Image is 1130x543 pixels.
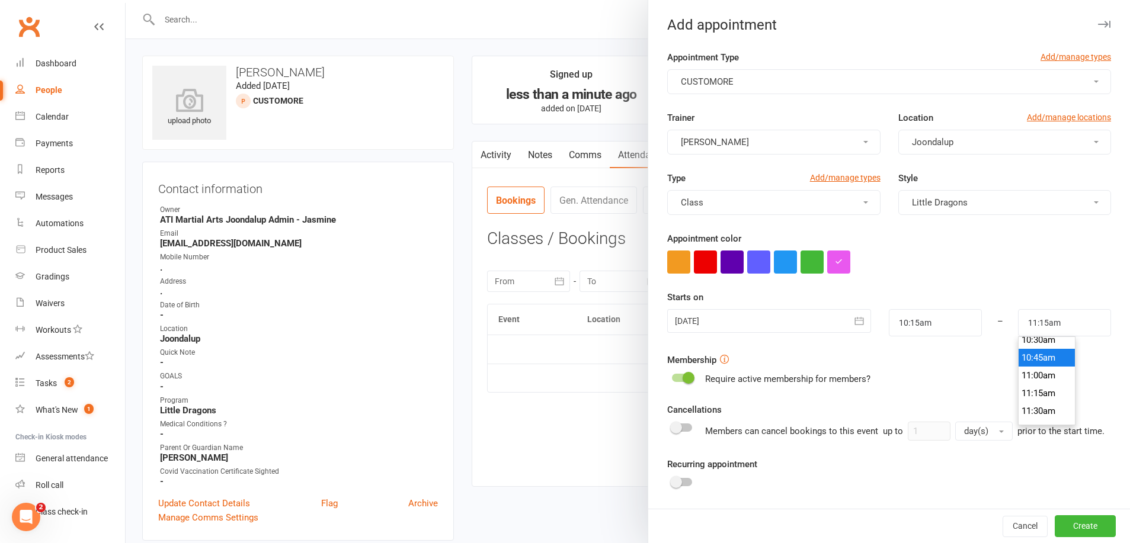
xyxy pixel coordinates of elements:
[15,77,125,104] a: People
[667,69,1111,94] button: CUSTOMORE
[36,298,65,308] div: Waivers
[36,454,108,463] div: General attendance
[898,111,933,125] label: Location
[36,165,65,175] div: Reports
[15,472,125,499] a: Roll call
[36,352,94,361] div: Assessments
[36,85,62,95] div: People
[667,111,694,125] label: Trainer
[36,219,84,228] div: Automations
[15,317,125,343] a: Workouts
[1019,349,1075,367] li: 10:45am
[1041,50,1111,63] a: Add/manage types
[681,197,703,208] span: Class
[1019,402,1075,420] li: 11:30am
[964,426,988,436] span: day(s)
[1017,426,1105,436] span: prior to the start time.
[810,171,881,184] a: Add/manage types
[36,507,88,516] div: Class check-in
[898,171,918,185] label: Style
[898,190,1111,215] button: Little Dragons
[36,112,69,121] div: Calendar
[648,17,1130,33] div: Add appointment
[84,404,94,414] span: 1
[15,397,125,423] a: What's New1
[15,50,125,77] a: Dashboard
[667,232,741,246] label: Appointment color
[1027,111,1111,124] a: Add/manage locations
[36,405,78,415] div: What's New
[1019,367,1075,384] li: 11:00am
[36,325,71,335] div: Workouts
[36,272,69,281] div: Gradings
[15,290,125,317] a: Waivers
[65,377,74,387] span: 2
[667,507,774,521] label: Add people to appointment
[705,372,870,386] div: Require active membership for members?
[898,130,1111,155] button: Joondalup
[981,309,1018,336] div: –
[955,422,1013,441] button: day(s)
[667,353,716,367] label: Membership
[681,76,734,87] span: CUSTOMORE
[1019,420,1075,438] li: 11:45am
[15,210,125,237] a: Automations
[15,264,125,290] a: Gradings
[15,370,125,397] a: Tasks 2
[15,184,125,210] a: Messages
[705,422,1105,441] div: Members can cancel bookings to this event
[36,59,76,68] div: Dashboard
[667,190,880,215] button: Class
[681,137,749,147] span: [PERSON_NAME]
[912,197,968,208] span: Little Dragons
[667,50,739,65] label: Appointment Type
[1003,516,1048,537] button: Cancel
[15,104,125,130] a: Calendar
[36,139,73,148] div: Payments
[667,403,722,417] label: Cancellations
[36,480,63,490] div: Roll call
[667,171,686,185] label: Type
[12,503,40,531] iframe: Intercom live chat
[1019,384,1075,402] li: 11:15am
[912,137,953,147] span: Joondalup
[883,422,1013,441] div: up to
[1055,516,1116,537] button: Create
[36,378,57,388] div: Tasks
[667,457,757,471] label: Recurring appointment
[1019,331,1075,349] li: 10:30am
[14,12,44,41] a: Clubworx
[15,237,125,264] a: Product Sales
[15,445,125,472] a: General attendance kiosk mode
[667,130,880,155] button: [PERSON_NAME]
[667,290,703,304] label: Starts on
[36,245,87,255] div: Product Sales
[15,499,125,525] a: Class kiosk mode
[15,157,125,184] a: Reports
[15,343,125,370] a: Assessments
[15,130,125,157] a: Payments
[36,192,73,201] div: Messages
[36,503,46,512] span: 2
